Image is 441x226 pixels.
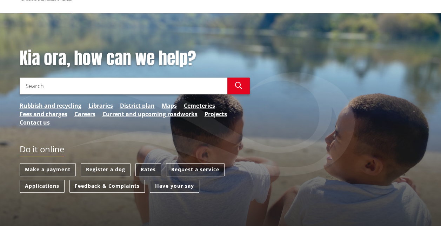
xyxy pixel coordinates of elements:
a: Libraries [88,101,113,110]
a: Projects [205,110,227,118]
a: Applications [20,180,65,193]
a: Maps [162,101,177,110]
a: Feedback & Complaints [69,180,145,193]
a: Have your say [150,180,199,193]
a: Rubbish and recycling [20,101,81,110]
a: Request a service [166,163,225,176]
a: District plan [120,101,155,110]
a: Register a dog [81,163,131,176]
a: Careers [74,110,95,118]
h2: Do it online [20,144,64,157]
a: Current and upcoming roadworks [102,110,198,118]
iframe: Messenger Launcher [409,197,434,222]
a: Rates [135,163,161,176]
a: Fees and charges [20,110,67,118]
h1: Kia ora, how can we help? [20,48,250,69]
a: Cemeteries [184,101,215,110]
input: Search input [20,78,227,94]
a: Contact us [20,118,50,127]
a: Make a payment [20,163,76,176]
